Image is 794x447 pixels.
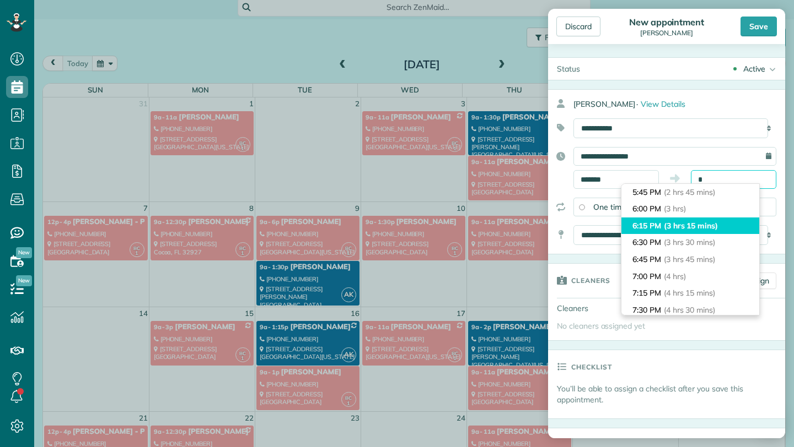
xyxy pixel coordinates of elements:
h3: Checklist [571,350,612,383]
li: 6:45 PM [621,251,759,268]
li: 5:45 PM [621,184,759,201]
li: 7:30 PM [621,302,759,319]
p: You’ll be able to assign a checklist after you save this appointment. [557,383,785,405]
span: · [636,99,638,109]
span: (4 hrs 30 mins) [664,305,715,315]
span: View Details [641,99,685,109]
div: Discard [556,17,600,36]
span: (3 hrs 45 mins) [664,254,715,264]
span: (4 hrs) [664,271,686,281]
li: 7:00 PM [621,268,759,285]
span: No cleaners assigned yet [557,321,645,331]
div: New appointment [626,17,707,28]
span: (3 hrs 15 mins) [664,221,718,231]
div: Status [548,58,589,80]
li: 6:15 PM [621,217,759,235]
div: [PERSON_NAME] [626,29,707,37]
span: (3 hrs 30 mins) [664,237,715,247]
li: 6:00 PM [621,200,759,217]
span: One time [593,202,626,212]
span: (2 hrs 45 mins) [664,187,715,197]
span: (3 hrs) [664,204,686,214]
div: Save [741,17,777,36]
div: Cleaners [548,298,625,318]
li: 7:15 PM [621,285,759,302]
div: Active [743,63,765,74]
span: (4 hrs 15 mins) [664,288,715,298]
input: One time [579,204,584,210]
h3: Cleaners [571,264,610,297]
span: New [16,247,32,258]
li: 6:30 PM [621,234,759,251]
div: [PERSON_NAME] [573,94,785,114]
span: New [16,275,32,286]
